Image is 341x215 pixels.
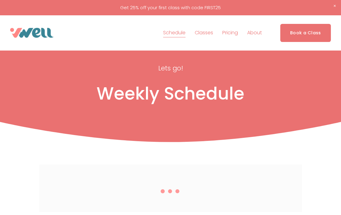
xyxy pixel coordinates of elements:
[247,28,262,38] a: folder dropdown
[10,83,331,104] h1: Weekly Schedule
[195,28,213,37] span: Classes
[195,28,213,38] a: folder dropdown
[222,28,238,38] a: Pricing
[105,62,236,74] p: Lets go!
[163,28,186,38] a: Schedule
[10,28,54,38] img: VWell
[280,24,331,42] a: Book a Class
[247,28,262,37] span: About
